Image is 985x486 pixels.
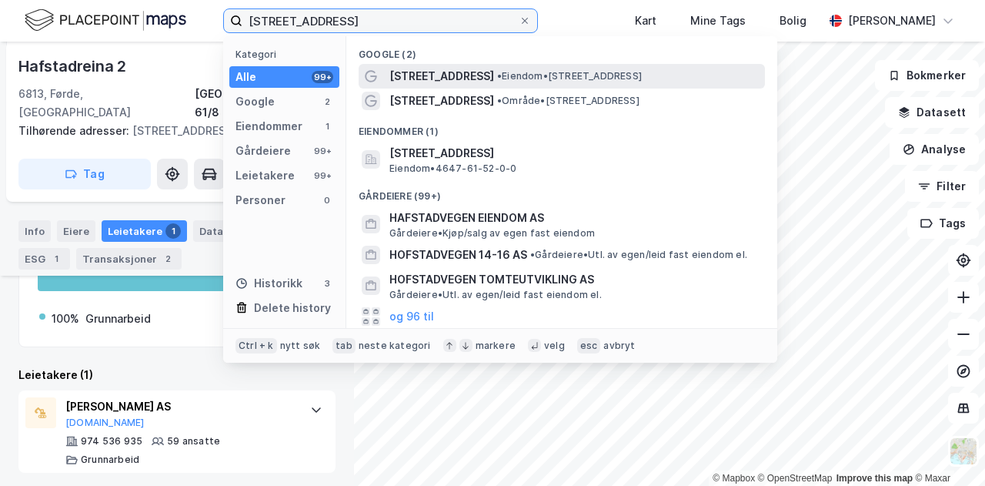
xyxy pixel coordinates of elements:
div: Grunnarbeid [81,454,139,466]
div: Grunnarbeid [85,310,151,328]
span: [STREET_ADDRESS] [389,92,494,110]
div: 3 [321,277,333,290]
span: Eiendom • [STREET_ADDRESS] [497,70,642,82]
div: 99+ [312,145,333,157]
div: Delete history [254,299,331,317]
span: Område • [STREET_ADDRESS] [497,95,639,107]
div: 1 [321,120,333,132]
input: Søk på adresse, matrikkel, gårdeiere, leietakere eller personer [242,9,519,32]
div: 1 [165,223,181,239]
a: Mapbox [713,473,755,484]
div: Eiendommer (1) [346,113,777,141]
button: Tags [907,208,979,239]
div: markere [476,340,516,352]
button: [DOMAIN_NAME] [65,417,145,429]
div: Alle [235,68,256,86]
div: Eiendommer [235,117,302,136]
div: Kategori [235,49,339,60]
button: Analyse [890,134,979,165]
div: 2 [160,251,175,266]
button: Tag [18,159,151,189]
div: avbryt [603,340,635,352]
div: nytt søk [280,340,321,352]
div: 2 [321,96,333,108]
span: HOFSTADVEGEN 14-16 AS [389,246,527,264]
div: 59 ansatte [167,435,220,447]
div: Hafstadreina 2 [18,54,129,79]
div: Kart [635,12,656,30]
div: 6813, Førde, [GEOGRAPHIC_DATA] [18,85,195,122]
div: [PERSON_NAME] [848,12,936,30]
div: [GEOGRAPHIC_DATA], 61/8 [195,85,336,122]
div: Gårdeiere [235,142,291,160]
div: Google [235,92,275,111]
div: 0 [321,194,333,206]
div: Personer [235,191,285,209]
span: Gårdeiere • Utl. av egen/leid fast eiendom el. [389,289,602,301]
div: Mine Tags [690,12,746,30]
button: Filter [905,171,979,202]
a: OpenStreetMap [758,473,833,484]
div: velg [544,340,565,352]
div: [PERSON_NAME] AS [65,397,295,416]
div: Leietakere [235,166,295,185]
div: Eiere [57,220,95,242]
div: 99+ [312,71,333,83]
span: HOFSTADVEGEN TOMTEUTVIKLING AS [389,270,759,289]
span: Eiendom • 4647-61-52-0-0 [389,163,516,175]
div: Bolig [780,12,806,30]
span: HAFSTADVEGEN EIENDOM AS [389,209,759,227]
span: Gårdeiere • Kjøp/salg av egen fast eiendom [389,227,595,240]
div: esc [577,338,601,354]
div: Gårdeiere (99+) [346,178,777,206]
button: Bokmerker [875,60,979,91]
div: 974 536 935 [81,435,142,447]
div: Google (2) [346,36,777,64]
span: • [530,249,535,260]
div: Leietakere [102,220,187,242]
div: Info [18,220,51,242]
div: 1 [48,251,64,266]
div: Datasett [193,220,251,242]
div: [STREET_ADDRESS] [18,122,323,140]
iframe: Chat Widget [908,412,985,486]
div: Ctrl + k [235,338,277,354]
span: • [497,95,502,106]
span: • [497,70,502,82]
span: [STREET_ADDRESS] [389,144,759,163]
span: [STREET_ADDRESS] [389,67,494,85]
div: ESG [18,248,70,270]
div: Kontrollprogram for chat [908,412,985,486]
div: Historikk [235,274,302,293]
a: Improve this map [836,473,913,484]
div: neste kategori [359,340,431,352]
span: Gårdeiere • Utl. av egen/leid fast eiendom el. [530,249,747,261]
button: og 96 til [389,307,434,326]
img: logo.f888ab2527a4732fd821a326f86c7f29.svg [25,7,186,34]
div: Transaksjoner [76,248,182,270]
div: 100% [52,310,79,328]
span: Tilhørende adresser: [18,124,132,137]
button: Datasett [885,97,979,128]
div: Leietakere (1) [18,366,336,384]
div: 99+ [312,169,333,182]
div: tab [332,338,356,354]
